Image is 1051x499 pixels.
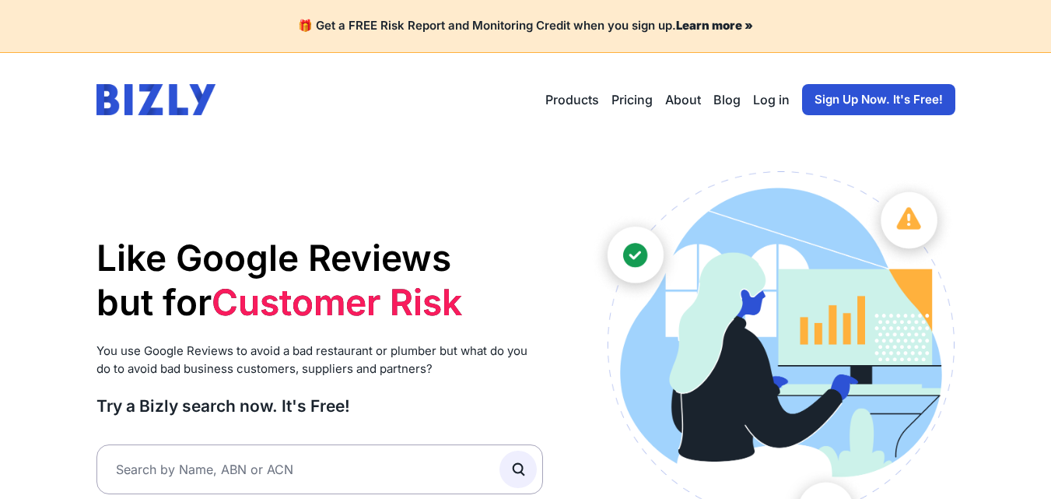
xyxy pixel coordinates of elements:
a: Pricing [611,90,653,109]
h3: Try a Bizly search now. It's Free! [96,395,544,416]
h4: 🎁 Get a FREE Risk Report and Monitoring Credit when you sign up. [19,19,1032,33]
input: Search by Name, ABN or ACN [96,445,544,494]
a: Log in [753,90,790,109]
p: You use Google Reviews to avoid a bad restaurant or plumber but what do you do to avoid bad busin... [96,343,544,378]
button: Products [545,90,599,109]
a: About [665,90,701,109]
a: Sign Up Now. It's Free! [802,84,955,115]
a: Blog [713,90,741,109]
h1: Like Google Reviews but for [96,236,544,325]
li: Supplier Risk [212,325,462,371]
a: Learn more » [676,18,753,33]
li: Customer Risk [212,280,462,325]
